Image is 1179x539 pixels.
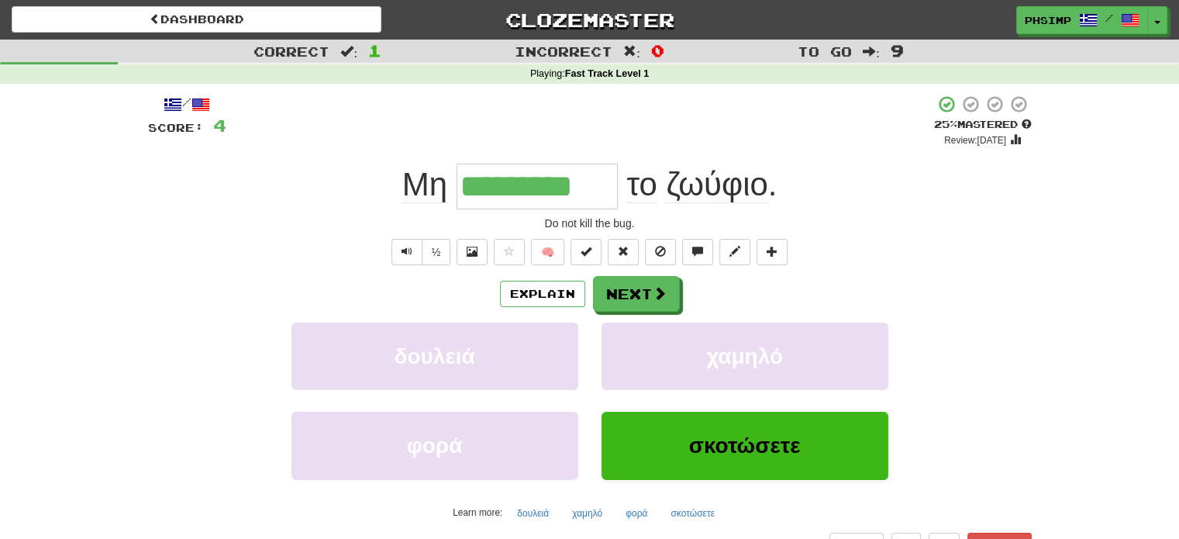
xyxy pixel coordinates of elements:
span: : [623,45,640,58]
button: σκοτώσετε [602,412,888,479]
span: χαμηλό [706,344,783,368]
button: Add to collection (alt+a) [757,239,788,265]
div: / [148,95,226,114]
button: Ignore sentence (alt+i) [645,239,676,265]
span: 1 [368,41,381,60]
a: Dashboard [12,6,381,33]
button: Discuss sentence (alt+u) [682,239,713,265]
button: χαμηλό [602,323,888,390]
span: φορά [407,434,463,458]
div: Text-to-speech controls [388,239,451,265]
button: Show image (alt+x) [457,239,488,265]
span: 25 % [934,118,957,130]
strong: Fast Track Level 1 [565,68,650,79]
span: / [1105,12,1113,23]
span: 9 [891,41,904,60]
button: σκοτώσετε [662,502,723,525]
span: δουλειά [394,344,474,368]
button: Favorite sentence (alt+f) [494,239,525,265]
span: Μη [402,166,447,203]
button: χαμηλό [564,502,611,525]
span: To go [798,43,852,59]
button: Explain [500,281,585,307]
a: Clozemaster [405,6,774,33]
div: Mastered [934,118,1032,132]
span: το [626,166,657,203]
button: φορά [291,412,578,479]
button: 🧠 [531,239,564,265]
span: : [340,45,357,58]
div: Do not kill the bug. [148,216,1032,231]
span: Correct [253,43,329,59]
button: δουλειά [291,323,578,390]
span: σκοτώσετε [689,434,801,458]
span: phsimp [1025,13,1071,27]
span: : [863,45,880,58]
span: ζωύφιο [666,166,767,203]
button: Edit sentence (alt+d) [719,239,750,265]
small: Learn more: [453,507,502,518]
span: Incorrect [515,43,612,59]
button: Set this sentence to 100% Mastered (alt+m) [571,239,602,265]
a: phsimp / [1016,6,1148,34]
span: 0 [651,41,664,60]
button: δουλειά [508,502,557,525]
button: ½ [422,239,451,265]
span: 4 [213,116,226,135]
small: Review: [DATE] [944,135,1006,146]
span: Score: [148,121,204,134]
button: φορά [617,502,656,525]
button: Next [593,276,680,312]
button: Play sentence audio (ctl+space) [391,239,422,265]
span: . [618,166,777,203]
button: Reset to 0% Mastered (alt+r) [608,239,639,265]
